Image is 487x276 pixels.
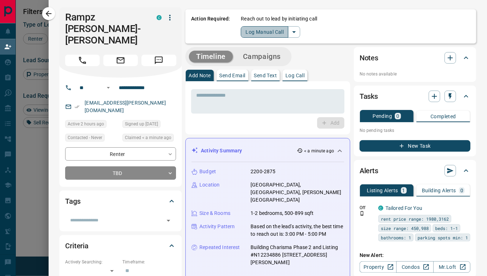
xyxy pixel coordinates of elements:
span: Claimed < a minute ago [125,134,171,141]
h2: Alerts [360,165,378,176]
p: Pending [373,114,392,119]
a: Property [360,261,397,273]
div: Tags [65,193,176,210]
p: Send Text [254,73,277,78]
div: Activity Summary< a minute ago [191,144,344,157]
div: condos.ca [157,15,162,20]
button: Open [163,216,173,226]
div: Alerts [360,162,470,179]
button: Timeline [189,51,233,63]
p: < a minute ago [304,148,334,154]
span: parking spots min: 1 [418,234,468,241]
span: bathrooms: 1 [381,234,411,241]
p: Actively Searching: [65,259,119,265]
p: Repeated Interest [199,244,240,251]
p: Activity Summary [201,147,242,155]
button: Log Manual Call [241,26,288,38]
p: Send Email [220,73,245,78]
svg: Email Verified [75,104,80,109]
p: Location [199,181,220,189]
p: Add Note [189,73,211,78]
button: Open [104,83,113,92]
span: Active 2 hours ago [68,120,104,128]
h2: Tags [65,195,80,207]
svg: Push Notification Only [360,211,365,216]
div: Thu Aug 14 2025 [122,134,176,144]
p: Size & Rooms [199,210,230,217]
span: Contacted - Never [68,134,102,141]
p: New Alert: [360,252,470,259]
div: Tasks [360,88,470,105]
a: [EMAIL_ADDRESS][PERSON_NAME][DOMAIN_NAME] [85,100,166,113]
div: Criteria [65,237,176,254]
p: Building Charisma Phase 2 and Listing #N12234886 [STREET_ADDRESS][PERSON_NAME] [251,244,344,266]
button: Campaigns [236,51,288,63]
div: Thu Aug 14 2025 [65,120,119,130]
p: 0 [396,114,399,119]
span: Message [141,55,176,66]
div: Sun Feb 05 2017 [122,120,176,130]
p: No pending tasks [360,125,470,136]
p: Completed [430,114,456,119]
span: Signed up [DATE] [125,120,158,128]
a: Condos [396,261,433,273]
h2: Tasks [360,91,378,102]
span: size range: 450,988 [381,225,429,232]
p: Based on the lead's activity, the best time to reach out is: 3:00 PM - 5:00 PM [251,223,344,238]
span: rent price range: 1980,3162 [381,215,449,222]
div: condos.ca [378,206,383,211]
span: beds: 1-1 [435,225,458,232]
div: Renter [65,147,176,161]
div: Notes [360,49,470,66]
p: No notes available [360,71,470,77]
h1: Rampz [PERSON_NAME]-[PERSON_NAME] [65,11,146,46]
span: Email [103,55,138,66]
div: split button [241,26,300,38]
p: [GEOGRAPHIC_DATA], [GEOGRAPHIC_DATA], [PERSON_NAME][GEOGRAPHIC_DATA] [251,181,344,204]
p: Log Call [285,73,305,78]
a: Tailored For You [385,205,422,211]
p: Action Required: [191,15,230,38]
p: 1-2 bedrooms, 500-899 sqft [251,210,314,217]
p: Building Alerts [422,188,456,193]
a: Mr.Loft [433,261,470,273]
button: New Task [360,140,470,152]
p: 0 [460,188,463,193]
p: Activity Pattern [199,223,235,230]
h2: Criteria [65,240,89,252]
p: Timeframe: [122,259,176,265]
p: Listing Alerts [367,188,398,193]
p: Budget [199,168,216,175]
p: Off [360,204,374,211]
div: TBD [65,166,176,180]
p: 1 [402,188,405,193]
h2: Notes [360,52,378,64]
p: 2200-2875 [251,168,275,175]
span: Call [65,55,100,66]
p: Reach out to lead by initiating call [241,15,317,23]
